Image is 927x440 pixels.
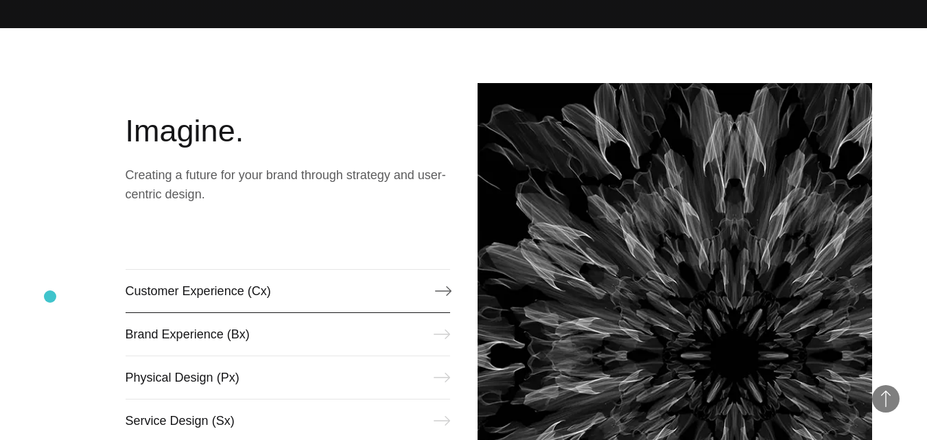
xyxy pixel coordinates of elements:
a: Customer Experience (Cx) [126,269,450,313]
button: Back to Top [872,385,900,413]
p: Creating a future for your brand through strategy and user-centric design. [126,165,450,204]
a: Brand Experience (Bx) [126,312,450,356]
a: Physical Design (Px) [126,356,450,400]
h2: Imagine. [126,111,450,152]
